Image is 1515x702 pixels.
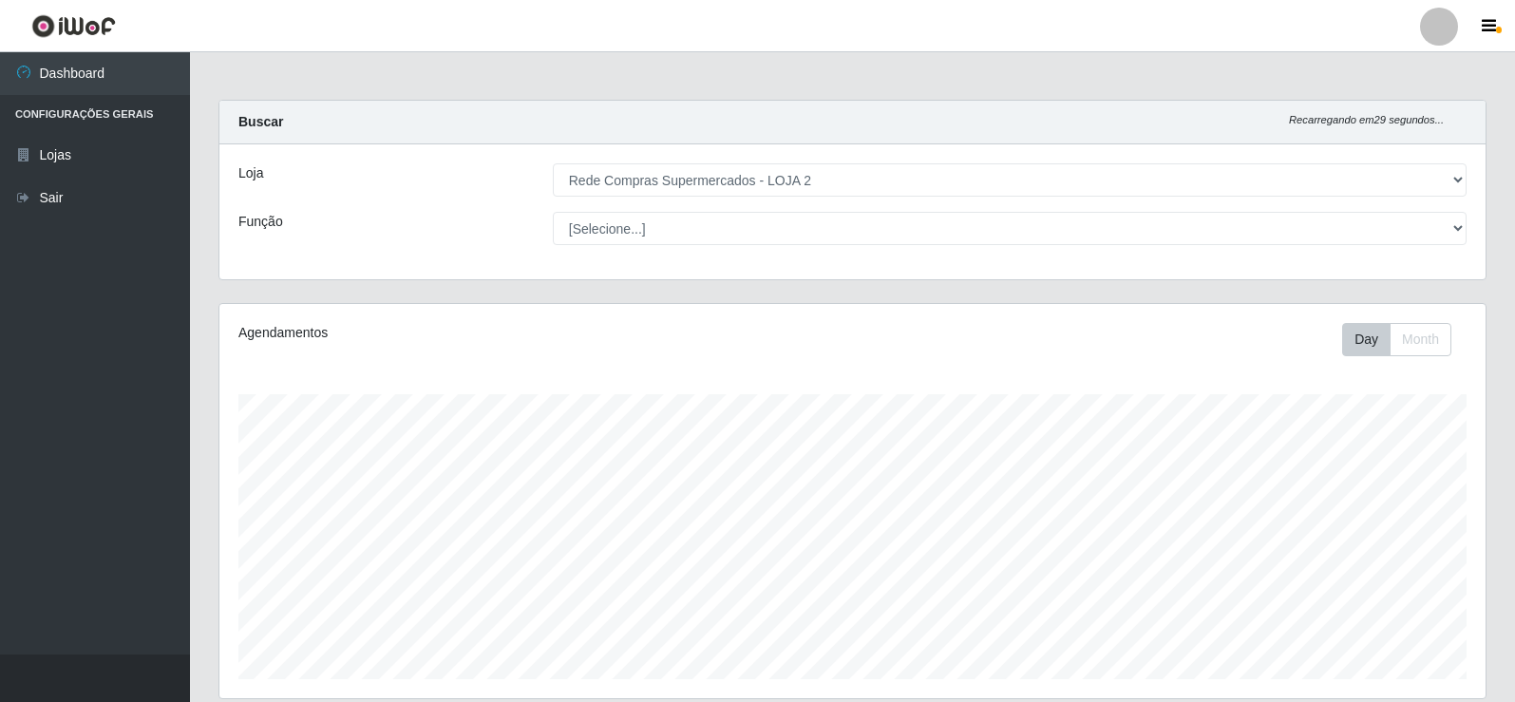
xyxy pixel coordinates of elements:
[1289,114,1444,125] i: Recarregando em 29 segundos...
[238,323,733,343] div: Agendamentos
[238,163,263,183] label: Loja
[31,14,116,38] img: CoreUI Logo
[1342,323,1451,356] div: First group
[238,114,283,129] strong: Buscar
[1342,323,1391,356] button: Day
[238,212,283,232] label: Função
[1390,323,1451,356] button: Month
[1342,323,1467,356] div: Toolbar with button groups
